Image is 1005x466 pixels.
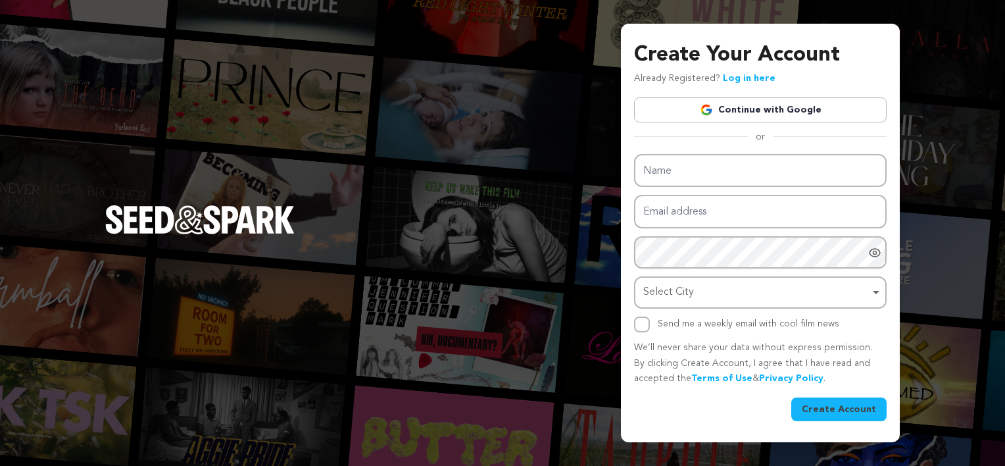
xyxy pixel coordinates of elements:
a: Terms of Use [691,374,752,383]
a: Log in here [723,74,775,83]
img: Seed&Spark Logo [105,205,295,234]
a: Show password as plain text. Warning: this will display your password on the screen. [868,246,881,259]
h3: Create Your Account [634,39,887,71]
div: Select City [643,283,870,302]
input: Email address [634,195,887,228]
label: Send me a weekly email with cool film news [658,319,839,328]
input: Name [634,154,887,188]
p: We’ll never share your data without express permission. By clicking Create Account, I agree that ... [634,340,887,387]
a: Seed&Spark Homepage [105,205,295,261]
button: Create Account [791,398,887,421]
img: Google logo [700,103,713,116]
p: Already Registered? [634,71,775,87]
span: or [748,130,773,143]
a: Continue with Google [634,97,887,122]
a: Privacy Policy [759,374,823,383]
